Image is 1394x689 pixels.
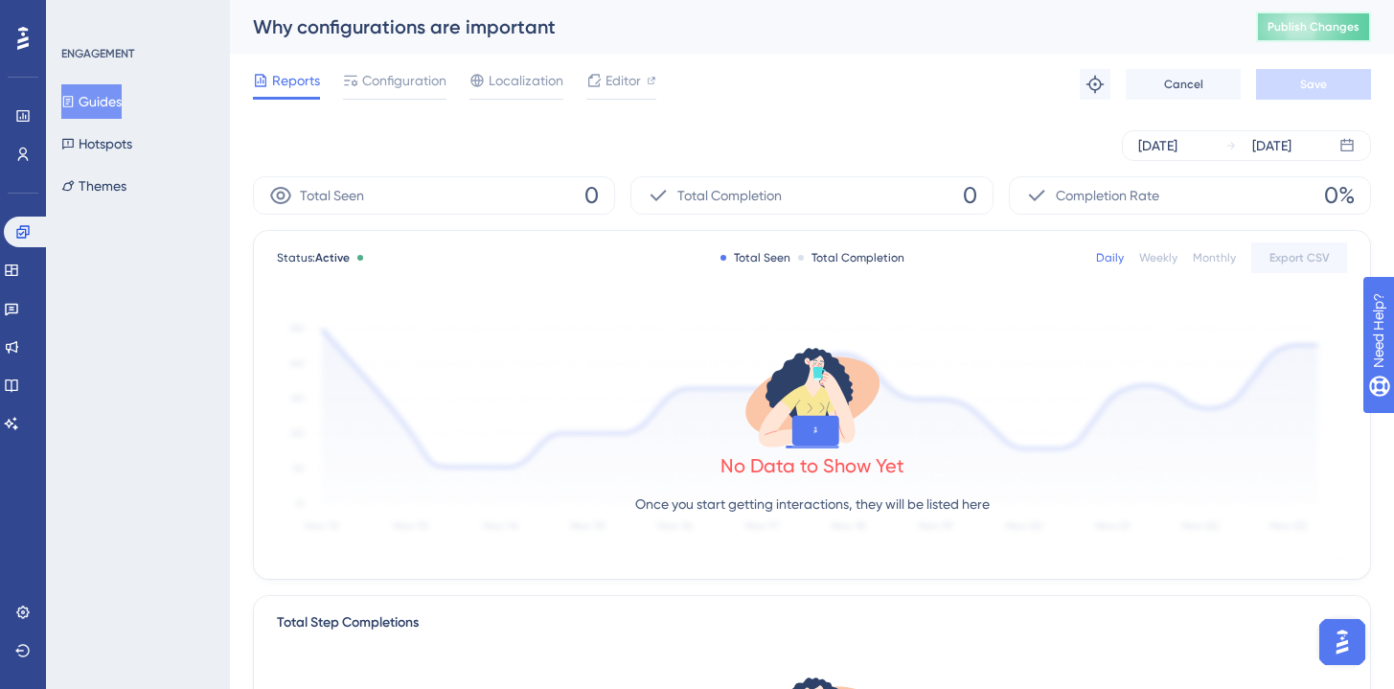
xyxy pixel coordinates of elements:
[1193,250,1236,265] div: Monthly
[798,250,904,265] div: Total Completion
[1268,19,1360,34] span: Publish Changes
[635,493,990,516] p: Once you start getting interactions, they will be listed here
[1324,180,1355,211] span: 0%
[45,5,120,28] span: Need Help?
[61,169,126,203] button: Themes
[1126,69,1241,100] button: Cancel
[963,180,977,211] span: 0
[584,180,599,211] span: 0
[1252,134,1291,157] div: [DATE]
[61,126,132,161] button: Hotspots
[1256,69,1371,100] button: Save
[677,184,782,207] span: Total Completion
[61,46,134,61] div: ENGAGEMENT
[1138,134,1177,157] div: [DATE]
[1139,250,1177,265] div: Weekly
[1314,613,1371,671] iframe: UserGuiding AI Assistant Launcher
[1096,250,1124,265] div: Daily
[720,250,790,265] div: Total Seen
[277,250,350,265] span: Status:
[606,69,641,92] span: Editor
[272,69,320,92] span: Reports
[253,13,1208,40] div: Why configurations are important
[1269,250,1330,265] span: Export CSV
[1251,242,1347,273] button: Export CSV
[61,84,122,119] button: Guides
[315,251,350,264] span: Active
[362,69,446,92] span: Configuration
[1056,184,1159,207] span: Completion Rate
[277,611,419,634] div: Total Step Completions
[1300,77,1327,92] span: Save
[1256,11,1371,42] button: Publish Changes
[1164,77,1203,92] span: Cancel
[489,69,563,92] span: Localization
[720,452,904,479] div: No Data to Show Yet
[300,184,364,207] span: Total Seen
